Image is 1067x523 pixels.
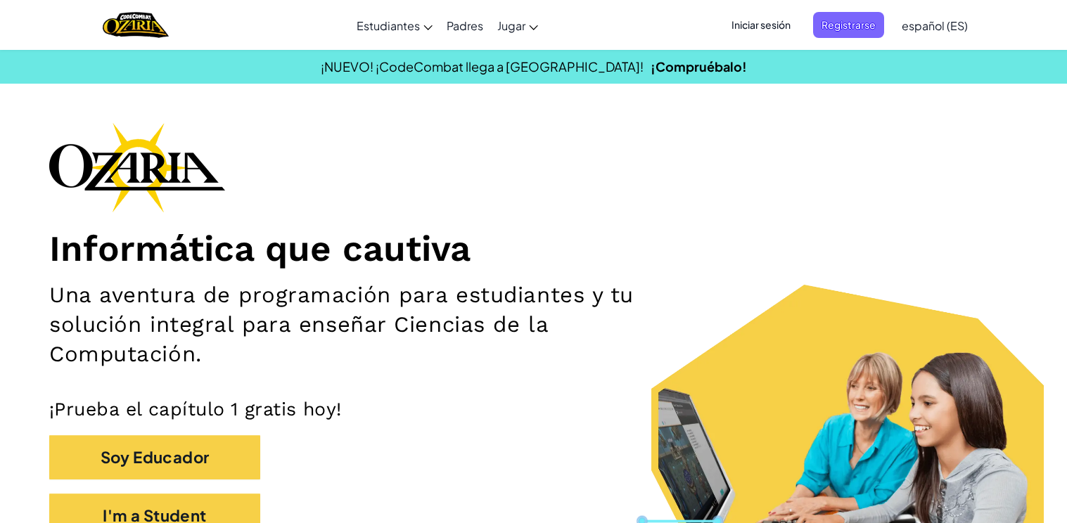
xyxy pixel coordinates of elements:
button: Soy Educador [49,435,260,479]
button: Iniciar sesión [723,12,799,38]
h1: Informática que cautiva [49,226,1018,270]
span: Jugar [497,18,525,33]
h2: Una aventura de programación para estudiantes y tu solución integral para enseñar Ciencias de la ... [49,280,698,370]
p: ¡Prueba el capítulo 1 gratis hoy! [49,397,1018,420]
span: Estudiantes [357,18,420,33]
a: ¡Compruébalo! [651,58,747,75]
a: Ozaria by CodeCombat logo [103,11,168,39]
a: español (ES) [895,6,975,44]
span: español (ES) [902,18,968,33]
a: Padres [440,6,490,44]
img: Home [103,11,168,39]
img: Ozaria branding logo [49,122,225,212]
button: Registrarse [813,12,884,38]
span: ¡NUEVO! ¡CodeCombat llega a [GEOGRAPHIC_DATA]! [321,58,644,75]
a: Estudiantes [350,6,440,44]
a: Jugar [490,6,545,44]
